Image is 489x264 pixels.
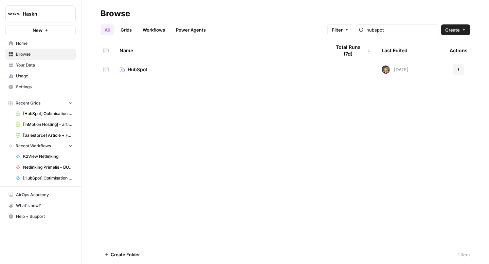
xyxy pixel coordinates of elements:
div: 1 Item [458,251,470,258]
div: Browse [101,8,130,19]
img: ziyu4k121h9vid6fczkx3ylgkuqx [382,65,390,74]
button: New [5,25,76,35]
div: Actions [450,41,468,60]
span: K2View Netlinking [23,153,73,159]
a: Your Data [5,60,76,71]
a: Usage [5,71,76,81]
span: Settings [16,84,73,90]
a: All [101,24,114,35]
div: [DATE] [382,65,409,74]
span: Browse [16,51,73,57]
a: [InMotion Hosting] - article de blog 2000 mots [13,119,76,130]
div: What's new? [6,201,75,211]
button: Filter [327,24,353,35]
a: Power Agents [172,24,210,35]
a: Browse [5,49,76,60]
button: Create Folder [101,249,144,260]
span: Filter [332,26,343,33]
a: AirOps Academy [5,189,76,200]
span: [Salesforce] Article + FAQ + Posts RS [23,132,73,138]
a: Home [5,38,76,49]
div: Total Runs (7d) [331,41,371,60]
a: [HubSpot] Optimisation - Articles de blog [13,173,76,184]
a: Workflows [139,24,169,35]
span: New [33,27,42,34]
span: Recent Workflows [16,143,51,149]
span: [InMotion Hosting] - article de blog 2000 mots [23,121,73,128]
a: Grids [116,24,136,35]
img: Haskn Logo [8,8,20,20]
span: AirOps Academy [16,192,73,198]
a: HubSpot [120,66,320,73]
span: Create [445,26,460,33]
button: Recent Grids [5,98,76,108]
span: Haskn [23,11,64,17]
span: Usage [16,73,73,79]
span: Home [16,40,73,46]
span: [HubSpot] Optimisation - Articles de blog [23,111,73,117]
a: Netlinking Primelis - BU US [13,162,76,173]
button: Create [441,24,470,35]
div: Name [120,41,320,60]
button: Help + Support [5,211,76,222]
span: Your Data [16,62,73,68]
input: Search [366,26,435,33]
a: [Salesforce] Article + FAQ + Posts RS [13,130,76,141]
span: HubSpot [128,66,147,73]
a: Settings [5,81,76,92]
a: [HubSpot] Optimisation - Articles de blog [13,108,76,119]
span: Netlinking Primelis - BU US [23,164,73,170]
span: Create Folder [111,251,140,258]
div: Last Edited [382,41,407,60]
span: Help + Support [16,213,73,220]
a: K2View Netlinking [13,151,76,162]
button: Workspace: Haskn [5,5,76,22]
button: Recent Workflows [5,141,76,151]
span: [HubSpot] Optimisation - Articles de blog [23,175,73,181]
span: Recent Grids [16,100,40,106]
button: What's new? [5,200,76,211]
